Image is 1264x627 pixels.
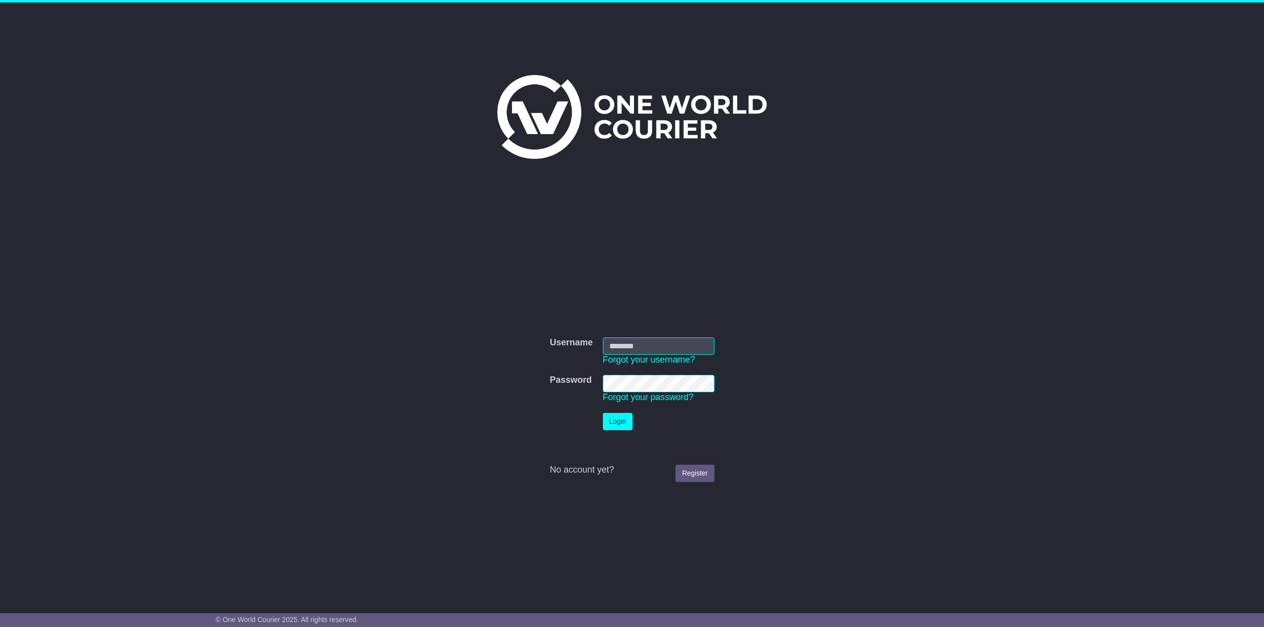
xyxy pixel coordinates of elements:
[550,465,714,476] div: No account yet?
[550,375,592,386] label: Password
[675,465,714,482] a: Register
[497,75,767,159] img: One World
[216,616,358,624] span: © One World Courier 2025. All rights reserved.
[603,413,632,430] button: Login
[603,355,695,365] a: Forgot your username?
[603,392,694,402] a: Forgot your password?
[550,337,592,348] label: Username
